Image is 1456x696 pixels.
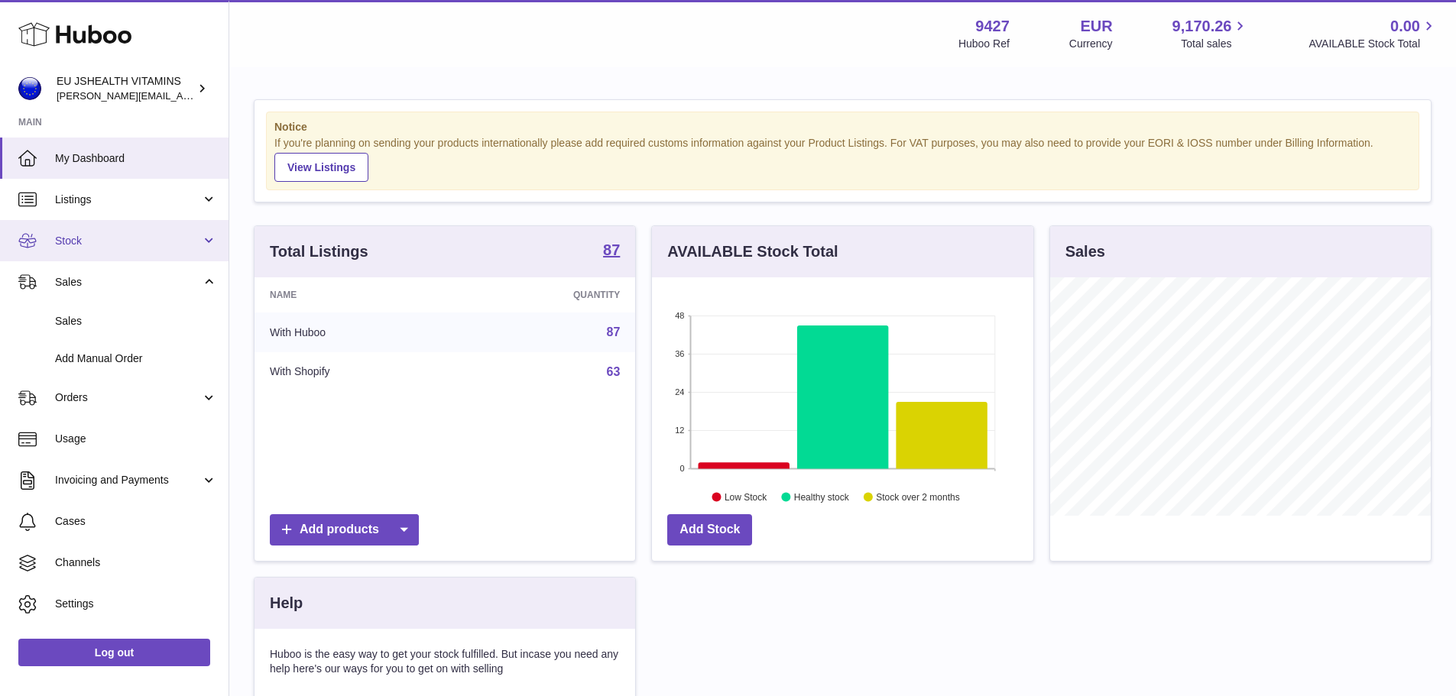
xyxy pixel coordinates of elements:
[603,242,620,257] strong: 87
[274,120,1411,134] strong: Notice
[958,37,1010,51] div: Huboo Ref
[55,351,217,366] span: Add Manual Order
[725,491,767,502] text: Low Stock
[460,277,636,312] th: Quantity
[270,514,419,545] a: Add products
[1308,16,1438,51] a: 0.00 AVAILABLE Stock Total
[667,514,752,545] a: Add Stock
[607,325,621,338] a: 87
[270,241,368,262] h3: Total Listings
[274,153,368,182] a: View Listings
[55,555,217,570] span: Channels
[676,311,685,320] text: 48
[55,234,201,248] span: Stock
[55,473,201,487] span: Invoicing and Payments
[55,432,217,446] span: Usage
[55,193,201,207] span: Listings
[55,390,201,405] span: Orders
[274,136,1411,182] div: If you're planning on sending your products internationally please add required customs informati...
[57,74,194,103] div: EU JSHEALTH VITAMINS
[55,514,217,529] span: Cases
[680,464,685,473] text: 0
[676,426,685,435] text: 12
[55,314,217,329] span: Sales
[18,639,210,666] a: Log out
[1172,16,1232,37] span: 9,170.26
[57,89,306,102] span: [PERSON_NAME][EMAIL_ADDRESS][DOMAIN_NAME]
[1080,16,1112,37] strong: EUR
[603,242,620,261] a: 87
[55,275,201,290] span: Sales
[1181,37,1249,51] span: Total sales
[975,16,1010,37] strong: 9427
[55,597,217,611] span: Settings
[1069,37,1113,51] div: Currency
[667,241,838,262] h3: AVAILABLE Stock Total
[877,491,960,502] text: Stock over 2 months
[270,647,620,676] p: Huboo is the easy way to get your stock fulfilled. But incase you need any help here's our ways f...
[676,349,685,358] text: 36
[270,593,303,613] h3: Help
[1308,37,1438,51] span: AVAILABLE Stock Total
[1390,16,1420,37] span: 0.00
[55,151,217,166] span: My Dashboard
[794,491,850,502] text: Healthy stock
[1065,241,1105,262] h3: Sales
[676,387,685,397] text: 24
[255,277,460,312] th: Name
[255,312,460,352] td: With Huboo
[255,352,460,392] td: With Shopify
[18,77,41,100] img: laura@jessicasepel.com
[607,365,621,378] a: 63
[1172,16,1250,51] a: 9,170.26 Total sales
